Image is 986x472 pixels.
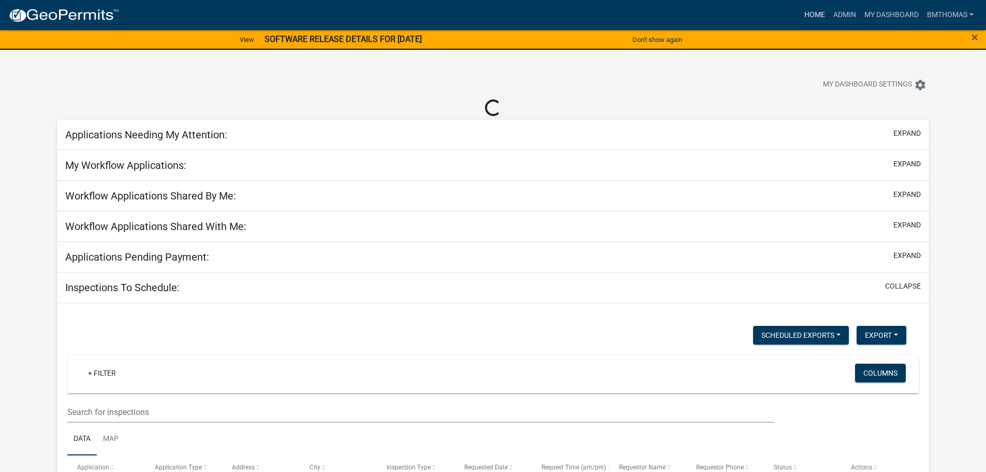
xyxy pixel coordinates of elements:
button: collapse [885,281,921,292]
span: Inspection Type [387,464,431,471]
button: expand [893,250,921,261]
button: Columns [855,364,906,382]
span: Status [774,464,792,471]
a: + Filter [80,364,124,382]
h5: Applications Pending Payment: [65,251,209,263]
h5: Inspections To Schedule: [65,281,180,294]
span: Requested Date [464,464,508,471]
button: Scheduled Exports [753,326,849,345]
button: expand [893,159,921,169]
button: Export [857,326,906,345]
h5: Applications Needing My Attention: [65,128,227,141]
a: View [236,31,258,48]
h5: My Workflow Applications: [65,159,186,171]
span: City [310,464,320,471]
span: × [972,30,978,45]
span: Address [232,464,255,471]
button: expand [893,220,921,231]
a: Admin [829,5,860,25]
a: My Dashboard [860,5,923,25]
a: Home [800,5,829,25]
a: Map [97,423,125,456]
a: bmthomas [923,5,978,25]
span: Requestor Phone [696,464,744,471]
button: expand [893,189,921,200]
strong: SOFTWARE RELEASE DETAILS FOR [DATE] [264,34,422,44]
span: My Dashboard Settings [823,79,912,91]
span: Requestor Name [619,464,666,471]
h5: Workflow Applications Shared By Me: [65,190,236,202]
span: Application [77,464,109,471]
button: Close [972,31,978,44]
input: Search for inspections [67,402,774,423]
button: Don't show again [628,31,686,48]
span: Application Type [155,464,202,471]
a: Data [67,423,97,456]
button: expand [893,128,921,139]
span: Request Time (am/pm) [541,464,606,471]
span: Actions [851,464,872,471]
i: settings [914,79,926,91]
button: My Dashboard Settingssettings [815,75,935,95]
h5: Workflow Applications Shared With Me: [65,220,246,233]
